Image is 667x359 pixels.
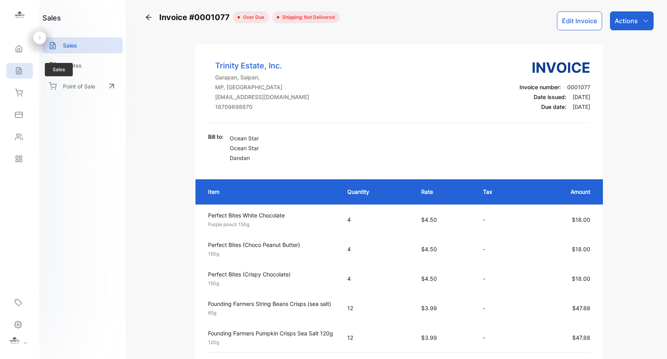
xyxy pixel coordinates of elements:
p: Quantity [347,188,405,196]
span: over due [240,14,264,21]
p: 4 [347,215,405,224]
p: Sales [63,41,77,50]
span: $47.88 [572,305,590,311]
span: Shipping: Not Delivered [279,14,335,21]
p: Rate [421,188,467,196]
p: - [483,274,516,283]
span: $4.50 [421,216,437,223]
span: [DATE] [573,103,590,110]
span: [DATE] [573,94,590,100]
p: Founding Farmers Pumpkin Crisps Sea Salt 120g [208,329,333,337]
p: Perfect Bites (Choco Peanut Butter) [208,241,333,249]
p: - [483,333,516,342]
p: Trinity Estate, Inc. [215,60,309,72]
span: $18.00 [572,275,590,282]
span: $3.99 [421,305,437,311]
h3: Invoice [520,57,590,78]
span: $4.50 [421,246,437,252]
p: 16709898870 [215,103,309,111]
p: MP, [GEOGRAPHIC_DATA] [215,83,309,91]
p: [EMAIL_ADDRESS][DOMAIN_NAME] [215,93,309,101]
p: - [483,304,516,312]
img: profile [9,336,20,348]
p: Ocean Star [230,134,259,142]
p: Purple pouch 150g [208,221,333,228]
p: Tax [483,188,516,196]
p: Amount [532,188,590,196]
p: 65g [208,309,333,317]
span: Sales [45,63,73,76]
p: Founding Farmers String Beans Crisps (sea salt) [208,300,333,308]
span: $47.88 [572,334,590,341]
img: logo [14,10,26,22]
button: Actions [610,11,654,30]
p: 120g [208,339,333,346]
p: 4 [347,245,405,253]
p: Ocean Star [230,144,259,152]
p: - [483,215,516,224]
span: Date issued: [534,94,566,100]
p: Perfect Bites (Crispy Chocolate) [208,270,333,278]
span: 0001077 [567,84,590,90]
p: Item [208,188,332,196]
p: Actions [615,16,638,26]
p: 4 [347,274,405,283]
span: Dandan [230,155,250,161]
span: $3.99 [421,334,437,341]
p: Bill to: [208,133,223,141]
button: Open LiveChat chat widget [6,3,30,27]
span: $18.00 [572,246,590,252]
p: 150g [208,250,333,258]
button: Edit Invoice [557,11,602,30]
p: 12 [347,333,405,342]
p: Perfect Bites White Chocolate [208,211,333,219]
a: Quotes [42,57,123,74]
h1: sales [42,13,61,23]
p: Garapan, Saipan, [215,73,309,81]
p: Point of Sale [63,82,95,90]
span: Due date: [541,103,566,110]
p: Quotes [63,61,82,70]
span: Invoice #0001077 [159,11,233,23]
a: Point of Sale [42,77,123,95]
span: $18.00 [572,216,590,223]
p: - [483,245,516,253]
a: Sales [42,37,123,53]
p: 150g [208,280,333,287]
span: Invoice number: [520,84,561,90]
p: 12 [347,304,405,312]
span: $4.50 [421,275,437,282]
